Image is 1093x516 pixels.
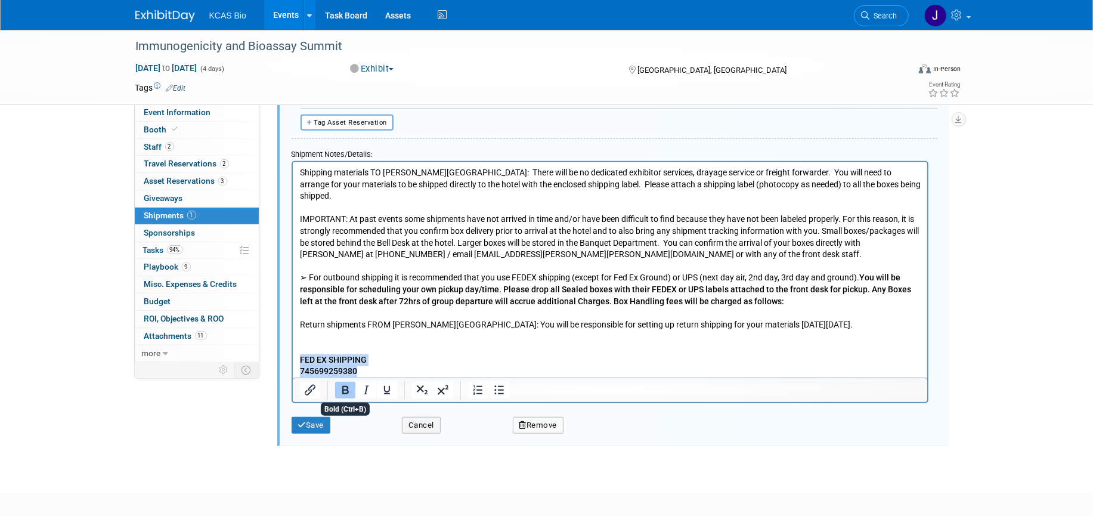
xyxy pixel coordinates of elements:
[292,144,928,161] div: Shipment Notes/Details:
[7,193,74,202] b: FED EX SHIPPING
[467,382,488,398] button: Numbered list
[924,4,947,27] img: Jocelyn King
[135,104,259,121] a: Event Information
[513,417,564,434] button: Remove
[488,382,509,398] button: Bullet list
[135,139,259,156] a: Staff2
[167,245,183,254] span: 94%
[637,66,787,75] span: [GEOGRAPHIC_DATA], [GEOGRAPHIC_DATA]
[7,204,64,214] b: 745699259380
[7,5,628,168] p: Shipping materials TO [PERSON_NAME][GEOGRAPHIC_DATA]: There will be no dedicated exhibitor servic...
[919,64,931,73] img: Format-Inperson.png
[220,159,229,168] span: 2
[355,382,376,398] button: Italic
[144,211,196,220] span: Shipments
[218,177,227,186] span: 3
[135,10,195,22] img: ExhibitDay
[187,211,196,220] span: 1
[144,193,183,203] span: Giveaways
[135,173,259,190] a: Asset Reservations3
[135,345,259,362] a: more
[432,382,453,398] button: Superscript
[314,119,388,126] span: Tag Asset Reservation
[144,314,224,323] span: ROI, Objectives & ROO
[144,279,237,289] span: Misc. Expenses & Credits
[135,293,259,310] a: Budget
[293,162,927,378] iframe: Rich Text Area
[144,296,171,306] span: Budget
[144,228,196,237] span: Sponsorships
[135,328,259,345] a: Attachments11
[933,64,961,73] div: In-Person
[144,262,191,271] span: Playbook
[7,5,628,227] body: Rich Text Area. Press ALT-0 for help.
[144,331,207,341] span: Attachments
[838,62,961,80] div: Event Format
[143,245,183,255] span: Tasks
[200,65,225,73] span: (4 days)
[135,259,259,276] a: Playbook9
[195,331,207,340] span: 11
[214,362,235,378] td: Personalize Event Tab Strip
[376,382,397,398] button: Underline
[161,63,172,73] span: to
[854,5,909,26] a: Search
[402,417,441,434] button: Cancel
[172,126,178,132] i: Booth reservation complete
[135,190,259,207] a: Giveaways
[7,110,618,143] b: You will be responsible for scheduling your own pickup day/time. Please drop all Sealed boxes wit...
[142,348,161,358] span: more
[135,276,259,293] a: Misc. Expenses & Credits
[132,36,891,57] div: Immunogenicity and Bioassay Summit
[182,262,191,271] span: 9
[292,417,331,434] button: Save
[300,382,320,398] button: Insert/edit link
[301,115,394,131] button: Tag Asset Reservation
[144,142,174,152] span: Staff
[135,156,259,172] a: Travel Reservations2
[135,122,259,138] a: Booth
[144,159,229,168] span: Travel Reservations
[135,225,259,242] a: Sponsorships
[135,242,259,259] a: Tasks94%
[346,63,398,75] button: Exhibit
[144,107,211,117] span: Event Information
[335,382,355,398] button: Bold
[166,84,186,92] a: Edit
[135,208,259,224] a: Shipments1
[165,142,174,151] span: 2
[928,82,960,88] div: Event Rating
[144,176,227,186] span: Asset Reservations
[135,82,186,94] td: Tags
[209,11,246,20] span: KCAS Bio
[144,125,181,134] span: Booth
[135,311,259,327] a: ROI, Objectives & ROO
[234,362,259,378] td: Toggle Event Tabs
[411,382,432,398] button: Subscript
[135,63,198,73] span: [DATE] [DATE]
[870,11,897,20] span: Search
